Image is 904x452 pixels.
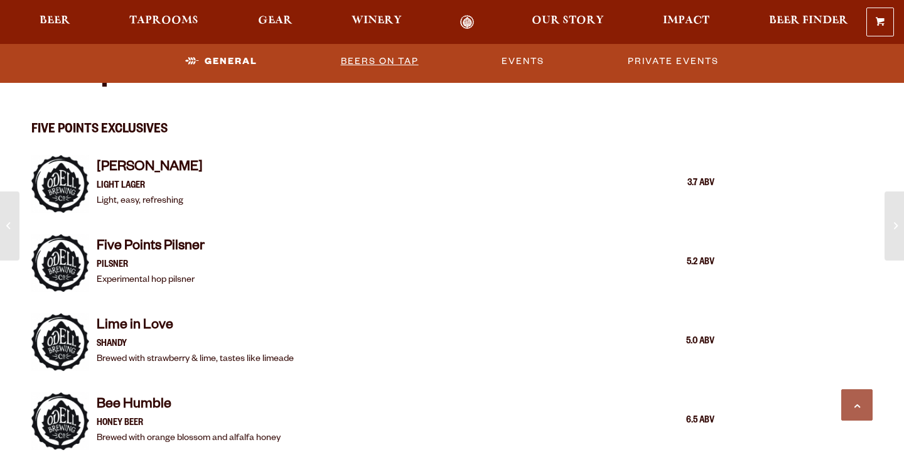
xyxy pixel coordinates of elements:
p: Brewed with orange blossom and alfalfa honey [97,431,281,446]
a: Events [497,47,549,76]
div: 3.7 ABV [652,176,714,192]
span: Our Story [532,16,604,26]
a: Scroll to top [841,389,873,421]
h4: Bee Humble [97,396,281,416]
a: Winery [343,15,410,30]
span: Winery [352,16,402,26]
a: Taprooms [121,15,207,30]
a: Odell Home [444,15,491,30]
a: General [180,47,262,76]
img: Item Thumbnail [31,392,89,450]
h3: Five Points Exclusives [31,105,714,141]
a: Private Events [623,47,724,76]
p: Honey Beer [97,416,281,431]
img: Item Thumbnail [31,155,89,213]
span: Beer Finder [769,16,848,26]
a: Beers on Tap [336,47,424,76]
a: Gear [250,15,301,30]
a: Our Story [524,15,612,30]
span: Taprooms [129,16,198,26]
div: 6.5 ABV [652,413,714,429]
p: Pilsner [97,258,205,273]
img: Item Thumbnail [31,313,89,371]
a: Beer Finder [761,15,856,30]
a: Beer [31,15,78,30]
p: Light, easy, refreshing [97,194,203,209]
a: Impact [655,15,718,30]
div: 5.2 ABV [652,255,714,271]
span: Gear [258,16,293,26]
p: Light Lager [97,179,203,194]
div: 5.0 ABV [652,334,714,350]
span: Impact [663,16,709,26]
p: Experimental hop pilsner [97,273,205,288]
span: Beer [40,16,70,26]
h4: Lime in Love [97,317,294,337]
p: Brewed with strawberry & lime, tastes like limeade [97,352,294,367]
img: Item Thumbnail [31,234,89,292]
h4: [PERSON_NAME] [97,159,203,179]
h4: Five Points Pilsner [97,238,205,258]
p: Shandy [97,337,294,352]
